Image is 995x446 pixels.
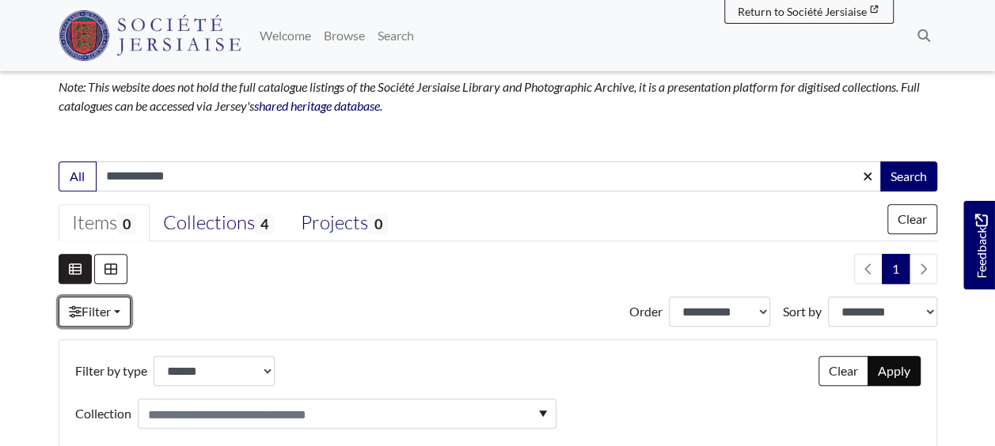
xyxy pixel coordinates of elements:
a: Would you like to provide feedback? [963,201,995,289]
button: Clear [818,356,868,386]
button: Search [880,161,937,191]
span: 0 [368,213,387,234]
span: Return to Société Jersiaise [738,5,867,18]
a: Browse [317,20,371,51]
button: Clear [887,204,937,234]
a: shared heritage database [254,98,380,113]
a: Search [371,20,420,51]
span: Feedback [971,214,990,278]
li: Previous page [854,254,883,284]
a: Welcome [253,20,317,51]
div: Items [72,211,136,235]
label: Order [629,302,663,321]
label: Sort by [783,302,822,321]
em: Note: This website does not hold the full catalogue listings of the Société Jersiaise Library and... [59,79,920,113]
label: Collection [75,399,131,429]
a: Société Jersiaise logo [59,6,241,65]
a: Filter [59,297,131,327]
div: Projects [301,211,387,235]
span: 0 [117,213,136,234]
span: Goto page 1 [882,254,910,284]
label: Filter by type [75,356,147,386]
button: All [59,161,97,191]
input: Enter one or more search terms... [96,161,882,191]
div: Collections [163,211,274,235]
img: Société Jersiaise [59,10,241,61]
span: 4 [255,213,274,234]
button: Apply [868,356,921,386]
nav: pagination [848,254,937,284]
